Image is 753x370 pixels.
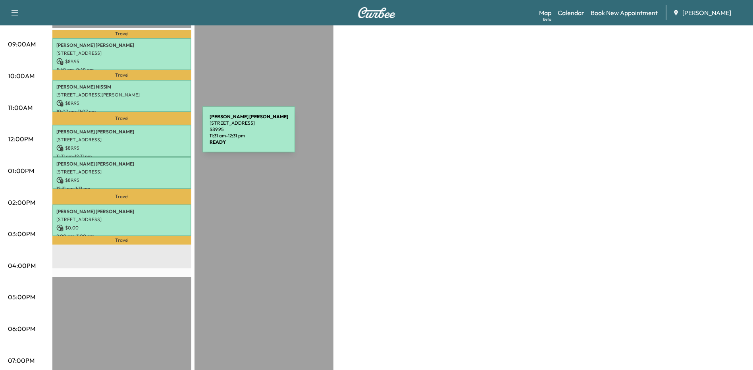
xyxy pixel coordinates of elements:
p: [STREET_ADDRESS] [56,169,187,175]
p: 01:00PM [8,166,34,175]
p: Travel [52,112,191,125]
p: 05:00PM [8,292,35,302]
p: 10:00AM [8,71,35,81]
a: Book New Appointment [591,8,658,17]
p: [PERSON_NAME] NISSIM [56,84,187,90]
p: $ 0.00 [56,224,187,231]
p: 11:00AM [8,103,33,112]
p: $ 89.95 [56,100,187,107]
p: 03:00PM [8,229,35,239]
p: [PERSON_NAME] [PERSON_NAME] [56,42,187,48]
p: [PERSON_NAME] [PERSON_NAME] [56,129,187,135]
p: 09:00AM [8,39,36,49]
p: 2:00 pm - 3:00 pm [56,233,187,239]
p: [STREET_ADDRESS] [56,137,187,143]
p: 11:31 am - 12:31 pm [56,153,187,160]
a: Calendar [558,8,584,17]
p: 10:07 am - 11:07 am [56,108,187,115]
p: [STREET_ADDRESS] [56,50,187,56]
p: 06:00PM [8,324,35,333]
a: MapBeta [539,8,551,17]
p: Travel [52,189,191,204]
p: 02:00PM [8,198,35,207]
div: Beta [543,16,551,22]
p: Travel [52,236,191,244]
span: [PERSON_NAME] [682,8,731,17]
p: [PERSON_NAME] [PERSON_NAME] [56,161,187,167]
p: $ 89.95 [56,58,187,65]
p: [STREET_ADDRESS] [56,216,187,223]
p: $ 89.95 [56,177,187,184]
p: 8:49 am - 9:49 am [56,67,187,73]
p: [STREET_ADDRESS][PERSON_NAME] [56,92,187,98]
img: Curbee Logo [358,7,396,18]
p: 07:00PM [8,356,35,365]
p: Travel [52,70,191,80]
p: $ 89.95 [56,145,187,152]
p: Travel [52,30,191,39]
p: 04:00PM [8,261,36,270]
p: [PERSON_NAME] [PERSON_NAME] [56,208,187,215]
p: 12:00PM [8,134,33,144]
p: 12:31 pm - 1:31 pm [56,185,187,192]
